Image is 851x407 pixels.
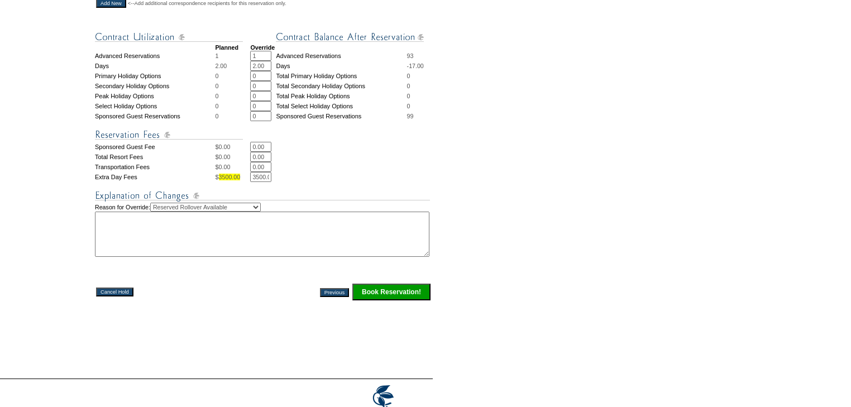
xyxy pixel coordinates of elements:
[276,81,407,91] td: Total Secondary Holiday Options
[215,172,250,182] td: $
[276,30,424,44] img: Contract Balance After Reservation
[95,152,215,162] td: Total Resort Fees
[95,111,215,121] td: Sponsored Guest Reservations
[95,61,215,71] td: Days
[95,30,243,44] img: Contract Utilization
[215,83,218,89] span: 0
[276,71,407,81] td: Total Primary Holiday Options
[407,83,410,89] span: 0
[219,174,241,180] span: 3500.00
[95,101,215,111] td: Select Holiday Options
[95,172,215,182] td: Extra Day Fees
[215,152,250,162] td: $
[96,288,133,296] input: Cancel Hold
[276,91,407,101] td: Total Peak Holiday Options
[219,164,231,170] span: 0.00
[276,61,407,71] td: Days
[215,103,218,109] span: 0
[215,73,218,79] span: 0
[95,142,215,152] td: Sponsored Guest Fee
[215,52,218,59] span: 1
[95,203,432,257] td: Reason for Override:
[95,91,215,101] td: Peak Holiday Options
[407,52,414,59] span: 93
[407,93,410,99] span: 0
[407,73,410,79] span: 0
[215,113,218,119] span: 0
[95,71,215,81] td: Primary Holiday Options
[95,189,430,203] img: Explanation of Changes
[219,154,231,160] span: 0.00
[276,51,407,61] td: Advanced Reservations
[250,44,275,51] strong: Override
[276,111,407,121] td: Sponsored Guest Reservations
[407,103,410,109] span: 0
[215,93,218,99] span: 0
[407,113,414,119] span: 99
[407,63,424,69] span: -17.00
[352,284,431,300] input: Click this button to finalize your reservation.
[215,63,227,69] span: 2.00
[219,143,231,150] span: 0.00
[215,142,250,152] td: $
[95,81,215,91] td: Secondary Holiday Options
[215,162,250,172] td: $
[95,51,215,61] td: Advanced Reservations
[276,101,407,111] td: Total Select Holiday Options
[95,128,243,142] img: Reservation Fees
[215,44,238,51] strong: Planned
[320,288,349,297] input: Previous
[95,162,215,172] td: Transportation Fees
